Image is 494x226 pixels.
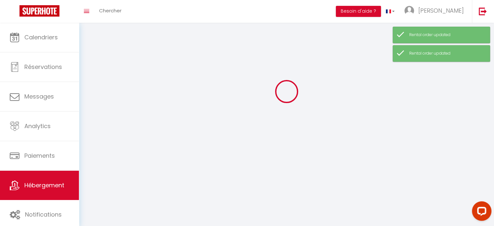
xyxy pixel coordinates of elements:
[418,7,464,15] span: [PERSON_NAME]
[24,92,54,100] span: Messages
[409,32,483,38] div: Rental order updated
[336,6,381,17] button: Besoin d'aide ?
[99,7,121,14] span: Chercher
[24,122,51,130] span: Analytics
[409,50,483,57] div: Rental order updated
[24,33,58,41] span: Calendriers
[24,152,55,160] span: Paiements
[467,199,494,226] iframe: LiveChat chat widget
[24,63,62,71] span: Réservations
[479,7,487,15] img: logout
[24,181,64,189] span: Hébergement
[25,210,62,219] span: Notifications
[404,6,414,16] img: ...
[19,5,59,17] img: Super Booking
